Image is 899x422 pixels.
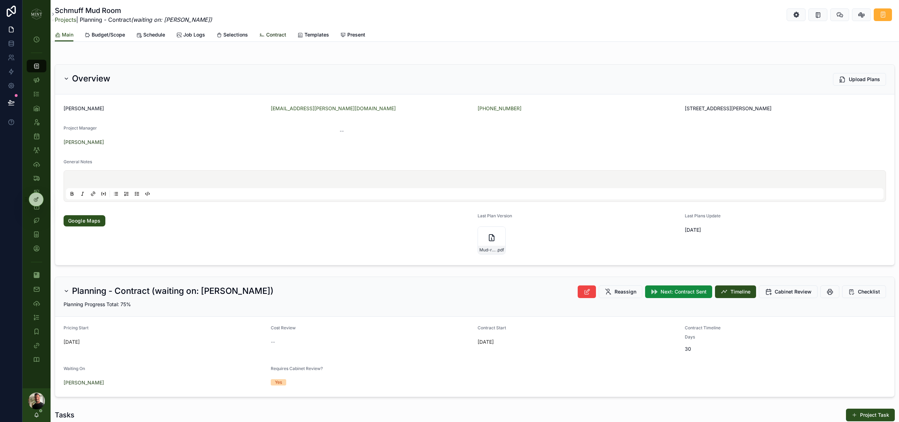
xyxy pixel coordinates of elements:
span: Cabinet Review [775,288,812,295]
span: Pricing Start [64,325,88,330]
a: Google Maps [64,215,105,226]
a: Schedule [136,28,165,42]
span: Contract Start [478,325,506,330]
a: Contract [259,28,286,42]
span: Mud-room-1 [479,247,497,253]
span: Job Logs [183,31,205,38]
a: Projects [55,16,76,23]
span: Checklist [858,288,880,295]
span: Present [347,31,365,38]
span: Schedule [143,31,165,38]
span: Contract [266,31,286,38]
span: General Notes [64,159,92,164]
span: 30 [685,345,886,352]
a: Templates [297,28,329,42]
a: [PERSON_NAME] [64,139,104,146]
p: [DATE] [478,338,494,345]
img: App logo [31,8,42,20]
span: Last Plans Update [685,213,721,218]
button: Next: Contract Sent [645,285,712,298]
h2: Planning - Contract (waiting on: [PERSON_NAME]) [72,285,274,297]
span: Timeline [730,288,750,295]
span: Budget/Scope [92,31,125,38]
a: [PERSON_NAME] [64,379,104,386]
span: -- [271,338,275,345]
button: Project Task [846,409,895,421]
span: Next: Contract Sent [661,288,707,295]
p: [DATE] [64,338,80,345]
a: Main [55,28,73,42]
h1: Schmuff Mud Room [55,6,212,15]
span: Upload Plans [849,76,880,83]
span: Main [62,31,73,38]
a: Present [340,28,365,42]
span: [PERSON_NAME] [64,105,265,112]
span: -- [340,127,344,134]
a: Job Logs [176,28,205,42]
span: Waiting On [64,366,85,371]
span: Planning Progress Total: 75% [64,301,131,307]
a: [EMAIL_ADDRESS][PERSON_NAME][DOMAIN_NAME] [271,105,396,112]
span: .pdf [497,247,504,253]
span: Days [685,334,695,340]
span: Templates [304,31,329,38]
span: | Planning - Contract [55,15,212,24]
span: Requires Cabinet Review? [271,366,323,371]
button: Timeline [715,285,756,298]
span: Reassign [615,288,636,295]
button: Checklist [842,285,886,298]
button: Upload Plans [833,73,886,86]
button: Reassign [599,285,642,298]
span: Last Plan Version [478,213,512,218]
span: Selections [223,31,248,38]
em: (waiting on: [PERSON_NAME]) [131,16,212,23]
div: scrollable content [22,28,51,375]
span: Project Manager [64,125,97,131]
a: Selections [216,28,248,42]
h1: Tasks [55,410,74,420]
h2: Overview [72,73,110,84]
span: Cost Review [271,325,296,330]
button: Cabinet Review [759,285,818,298]
div: Yes [275,379,282,385]
a: Budget/Scope [85,28,125,42]
a: [PHONE_NUMBER] [478,105,521,112]
span: [STREET_ADDRESS][PERSON_NAME] [685,105,886,112]
span: Contract Timeline [685,325,721,330]
span: [DATE] [685,226,886,233]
